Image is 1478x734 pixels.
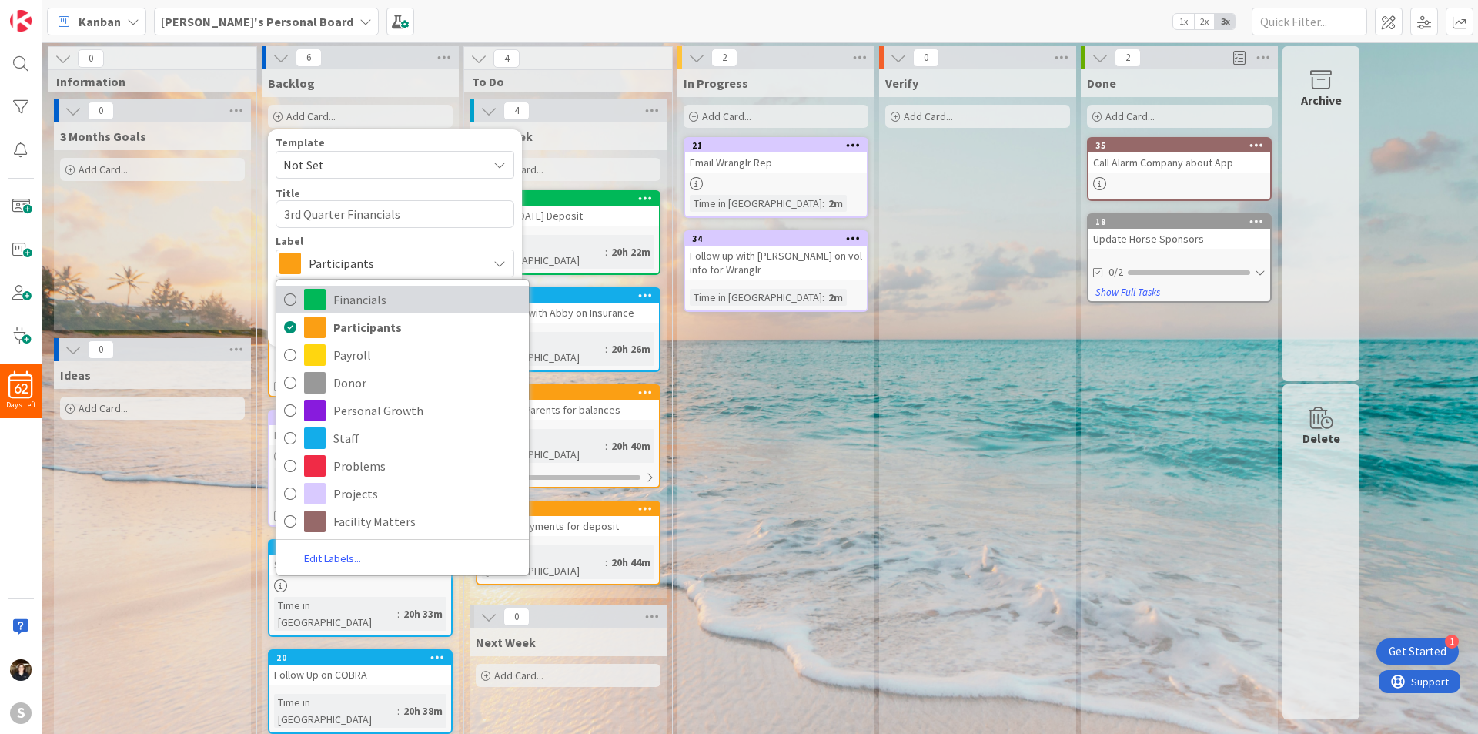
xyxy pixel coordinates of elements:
[482,235,605,269] div: Time in [GEOGRAPHIC_DATA]
[161,14,353,29] b: [PERSON_NAME]'s Personal Board
[10,10,32,32] img: Visit kanbanzone.com
[885,75,918,91] span: Verify
[685,246,867,280] div: Follow up with [PERSON_NAME] on vol info for Wranglr
[1194,14,1215,29] span: 2x
[692,140,867,151] div: 21
[10,702,32,724] div: S
[484,193,659,204] div: 33
[78,49,104,68] span: 0
[333,371,521,394] span: Donor
[685,152,867,173] div: Email Wranglr Rep
[60,367,91,383] span: Ideas
[276,508,529,535] a: Facility Matters
[269,555,451,575] div: Send SIMPLE IRA notices
[1088,215,1270,249] div: 18Update Horse Sponsors
[1115,49,1141,67] span: 2
[482,332,605,366] div: Time in [GEOGRAPHIC_DATA]
[14,384,28,394] span: 62
[685,139,867,152] div: 21
[333,510,521,533] span: Facility Matters
[822,195,824,212] span: :
[477,516,659,536] div: Record payments for deposit
[476,635,536,650] span: Next Week
[276,186,300,200] label: Title
[10,659,32,681] img: KS
[276,480,529,508] a: Projects
[333,288,521,311] span: Financials
[333,482,521,505] span: Projects
[276,397,529,424] a: Personal Growth
[56,74,237,89] span: Information
[477,386,659,400] div: 19
[1445,635,1459,649] div: 1
[1095,216,1270,227] div: 18
[269,651,451,685] div: 20Follow Up on COBRA
[472,74,653,89] span: To Do
[477,206,659,226] div: Create [DATE] Deposit
[269,411,451,445] div: 30Put Past Donor Information in SF
[684,75,748,91] span: In Progress
[32,2,70,21] span: Support
[477,192,659,226] div: 33Create [DATE] Deposit
[60,129,146,144] span: 3 Months Goals
[477,400,659,420] div: Letter to Parents for balances
[685,232,867,246] div: 34
[269,425,451,445] div: Put Past Donor Information in SF
[690,195,822,212] div: Time in [GEOGRAPHIC_DATA]
[477,502,659,516] div: 16
[1173,14,1194,29] span: 1x
[605,437,607,454] span: :
[477,502,659,536] div: 16Record payments for deposit
[79,401,128,415] span: Add Card...
[1105,109,1155,123] span: Add Card...
[690,289,822,306] div: Time in [GEOGRAPHIC_DATA]
[1108,264,1123,280] span: 0/2
[605,340,607,357] span: :
[397,702,400,719] span: :
[605,554,607,571] span: :
[607,437,654,454] div: 20h 40m
[1087,75,1116,91] span: Done
[477,386,659,420] div: 19Letter to Parents for balances
[1088,152,1270,173] div: Call Alarm Company about App
[904,109,953,123] span: Add Card...
[476,129,533,144] span: This Week
[711,49,737,67] span: 2
[276,548,389,569] a: Edit Labels...
[484,504,659,514] div: 16
[276,313,529,341] a: Participants
[1215,14,1236,29] span: 3x
[333,344,521,367] span: Payroll
[276,341,529,369] a: Payroll
[494,669,543,682] span: Add Card...
[333,399,521,422] span: Personal Growth
[274,694,397,728] div: Time in [GEOGRAPHIC_DATA]
[274,338,403,372] div: Time in [GEOGRAPHIC_DATA]
[276,200,514,228] textarea: 3rd Quarter Financials
[309,253,480,274] span: Participants
[1302,429,1340,447] div: Delete
[477,289,659,303] div: 17
[276,424,529,452] a: Staff
[269,541,451,555] div: 25
[503,102,530,120] span: 4
[824,195,847,212] div: 2m
[333,316,521,339] span: Participants
[1252,8,1367,35] input: Quick Filter...
[79,163,128,176] span: Add Card...
[1088,215,1270,229] div: 18
[1095,140,1270,151] div: 35
[286,109,336,123] span: Add Card...
[822,289,824,306] span: :
[484,387,659,398] div: 19
[824,289,847,306] div: 2m
[482,429,605,463] div: Time in [GEOGRAPHIC_DATA]
[276,369,529,397] a: Donor
[296,49,322,67] span: 6
[482,545,605,579] div: Time in [GEOGRAPHIC_DATA]
[276,286,529,313] a: Financials
[274,597,397,631] div: Time in [GEOGRAPHIC_DATA]
[400,702,446,719] div: 20h 38m
[607,340,654,357] div: 20h 26m
[493,49,520,68] span: 4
